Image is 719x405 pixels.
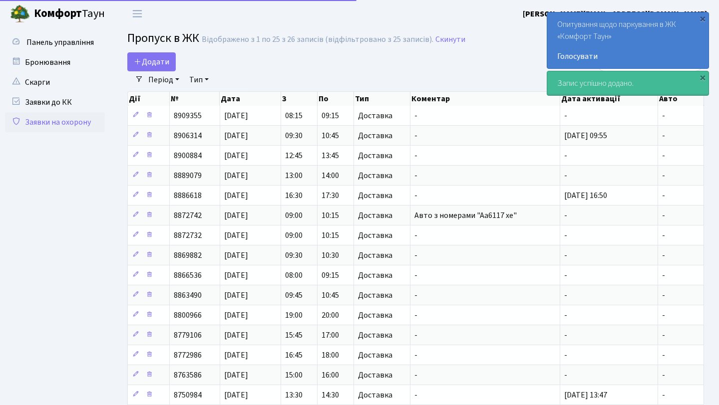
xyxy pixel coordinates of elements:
[174,170,202,181] span: 8889079
[224,350,248,361] span: [DATE]
[125,5,150,22] button: Переключити навігацію
[322,330,339,341] span: 17:00
[5,72,105,92] a: Скарги
[285,370,303,381] span: 15:00
[174,290,202,301] span: 8863490
[564,290,567,301] span: -
[354,92,410,106] th: Тип
[662,390,665,401] span: -
[128,92,170,106] th: Дії
[174,370,202,381] span: 8763586
[224,270,248,281] span: [DATE]
[662,310,665,321] span: -
[174,190,202,201] span: 8886618
[134,56,169,67] span: Додати
[358,291,392,299] span: Доставка
[414,230,417,241] span: -
[564,310,567,321] span: -
[414,290,417,301] span: -
[414,390,417,401] span: -
[285,170,303,181] span: 13:00
[224,290,248,301] span: [DATE]
[285,390,303,401] span: 13:30
[662,270,665,281] span: -
[564,130,607,141] span: [DATE] 09:55
[662,230,665,241] span: -
[170,92,220,106] th: №
[358,211,392,219] span: Доставка
[224,230,248,241] span: [DATE]
[414,190,417,201] span: -
[174,330,202,341] span: 8779106
[285,110,303,121] span: 08:15
[662,170,665,181] span: -
[547,12,709,68] div: Опитування щодо паркування в ЖК «Комфорт Таун»
[564,270,567,281] span: -
[174,210,202,221] span: 8872742
[358,192,392,200] span: Доставка
[414,270,417,281] span: -
[322,370,339,381] span: 16:00
[5,52,105,72] a: Бронювання
[174,310,202,321] span: 8800966
[564,110,567,121] span: -
[358,172,392,180] span: Доставка
[358,251,392,259] span: Доставка
[281,92,318,106] th: З
[224,210,248,221] span: [DATE]
[322,290,339,301] span: 10:45
[564,170,567,181] span: -
[322,150,339,161] span: 13:45
[564,190,607,201] span: [DATE] 16:50
[318,92,354,106] th: По
[285,210,303,221] span: 09:00
[224,130,248,141] span: [DATE]
[174,130,202,141] span: 8906314
[414,210,517,221] span: Авто з номерами "Аа6117 хе"
[144,71,183,88] a: Період
[414,370,417,381] span: -
[698,13,708,23] div: ×
[285,230,303,241] span: 09:00
[285,270,303,281] span: 08:00
[557,50,699,62] a: Голосувати
[322,390,339,401] span: 14:30
[220,92,281,106] th: Дата
[662,130,665,141] span: -
[285,290,303,301] span: 09:45
[564,390,607,401] span: [DATE] 13:47
[560,92,658,106] th: Дата активації
[564,330,567,341] span: -
[358,311,392,319] span: Доставка
[185,71,213,88] a: Тип
[224,390,248,401] span: [DATE]
[322,250,339,261] span: 10:30
[224,190,248,201] span: [DATE]
[358,351,392,359] span: Доставка
[564,370,567,381] span: -
[414,170,417,181] span: -
[174,350,202,361] span: 8772986
[662,350,665,361] span: -
[224,110,248,121] span: [DATE]
[224,150,248,161] span: [DATE]
[224,370,248,381] span: [DATE]
[662,370,665,381] span: -
[358,271,392,279] span: Доставка
[547,71,709,95] div: Запис успішно додано.
[662,190,665,201] span: -
[564,210,567,221] span: -
[410,92,560,106] th: Коментар
[5,112,105,132] a: Заявки на охорону
[414,130,417,141] span: -
[285,250,303,261] span: 09:30
[285,330,303,341] span: 15:45
[10,4,30,24] img: logo.png
[662,330,665,341] span: -
[358,231,392,239] span: Доставка
[285,130,303,141] span: 09:30
[662,250,665,261] span: -
[414,250,417,261] span: -
[285,150,303,161] span: 12:45
[358,371,392,379] span: Доставка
